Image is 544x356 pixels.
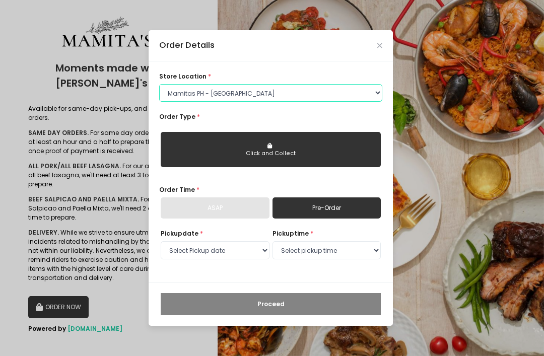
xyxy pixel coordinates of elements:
[273,229,309,238] span: pickup time
[159,185,195,194] span: Order Time
[273,197,381,219] a: Pre-Order
[159,112,195,121] span: Order Type
[161,229,198,238] span: Pickup date
[377,43,382,48] button: Close
[161,293,381,315] button: Proceed
[161,132,381,167] button: Click and Collect
[167,150,374,158] div: Click and Collect
[159,72,207,81] span: store location
[159,39,215,52] div: Order Details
